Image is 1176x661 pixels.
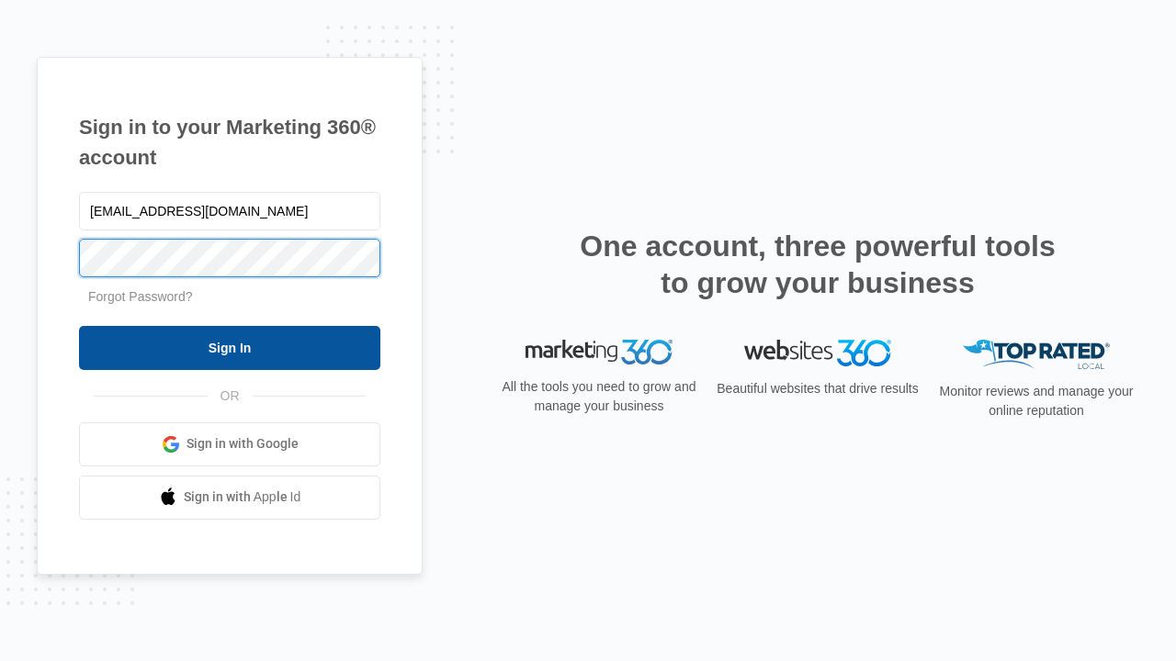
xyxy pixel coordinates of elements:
[79,192,380,230] input: Email
[208,387,253,406] span: OR
[88,289,193,304] a: Forgot Password?
[496,377,702,416] p: All the tools you need to grow and manage your business
[79,326,380,370] input: Sign In
[526,340,673,365] img: Marketing 360
[79,112,380,173] h1: Sign in to your Marketing 360® account
[79,422,380,466] a: Sign in with Google
[715,379,921,398] p: Beautiful websites that drive results
[933,382,1139,420] p: Monitor reviews and manage your online reputation
[963,340,1110,370] img: Top Rated Local
[184,487,301,507] span: Sign in with Apple Id
[574,228,1061,301] h2: One account, three powerful tools to grow your business
[79,476,380,520] a: Sign in with Apple Id
[187,434,299,454] span: Sign in with Google
[744,340,891,366] img: Websites 360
